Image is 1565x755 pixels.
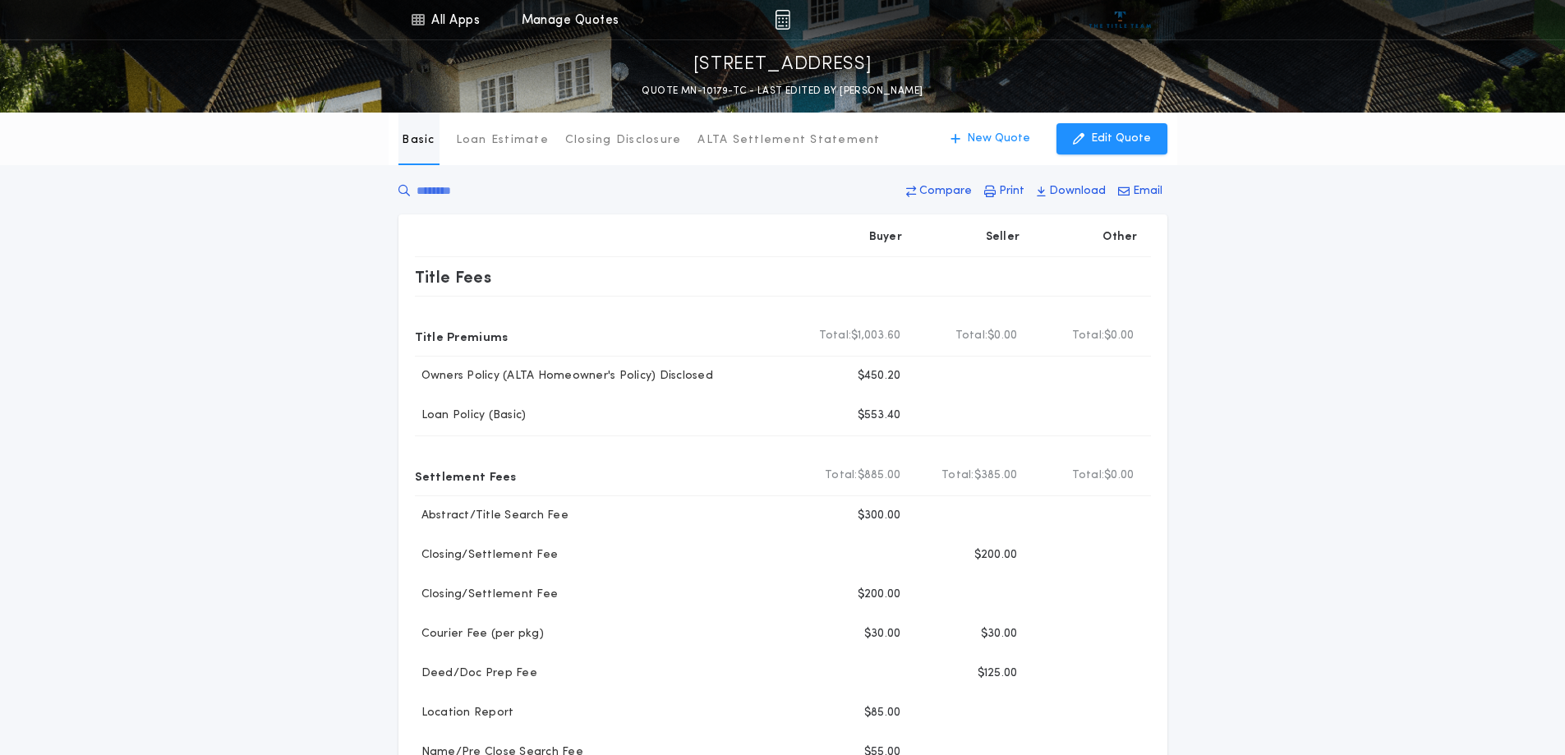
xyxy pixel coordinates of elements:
p: Seller [986,229,1020,246]
b: Total: [1072,467,1105,484]
p: Deed/Doc Prep Fee [415,665,537,682]
p: Closing/Settlement Fee [415,547,559,564]
p: $200.00 [974,547,1018,564]
p: [STREET_ADDRESS] [693,52,872,78]
p: $200.00 [858,587,901,603]
button: Email [1113,177,1167,206]
p: New Quote [967,131,1030,147]
img: vs-icon [1089,12,1151,28]
p: Loan Policy (Basic) [415,407,527,424]
p: Email [1133,183,1162,200]
p: $450.20 [858,368,901,384]
span: $0.00 [987,328,1017,344]
b: Total: [1072,328,1105,344]
p: Location Report [415,705,514,721]
button: Download [1032,177,1111,206]
b: Total: [819,328,852,344]
p: Closing/Settlement Fee [415,587,559,603]
p: Compare [919,183,972,200]
p: $300.00 [858,508,901,524]
p: Edit Quote [1091,131,1151,147]
button: New Quote [934,123,1047,154]
p: $125.00 [978,665,1018,682]
b: Total: [941,467,974,484]
p: Basic [402,132,435,149]
p: Settlement Fees [415,463,517,489]
p: Buyer [869,229,902,246]
button: Compare [901,177,977,206]
p: $30.00 [981,626,1018,642]
p: ALTA Settlement Statement [697,132,880,149]
span: $385.00 [974,467,1018,484]
span: $885.00 [858,467,901,484]
b: Total: [825,467,858,484]
button: Edit Quote [1056,123,1167,154]
p: Abstract/Title Search Fee [415,508,568,524]
img: img [775,10,790,30]
span: $0.00 [1104,328,1134,344]
p: QUOTE MN-10179-TC - LAST EDITED BY [PERSON_NAME] [642,83,923,99]
p: Owners Policy (ALTA Homeowner's Policy) Disclosed [415,368,713,384]
button: Print [979,177,1029,206]
p: $85.00 [864,705,901,721]
p: Print [999,183,1024,200]
p: $553.40 [858,407,901,424]
p: Courier Fee (per pkg) [415,626,544,642]
p: Loan Estimate [456,132,549,149]
p: Other [1102,229,1137,246]
p: Title Premiums [415,323,509,349]
span: $1,003.60 [851,328,900,344]
p: Title Fees [415,264,492,290]
span: $0.00 [1104,467,1134,484]
p: $30.00 [864,626,901,642]
p: Closing Disclosure [565,132,682,149]
b: Total: [955,328,988,344]
p: Download [1049,183,1106,200]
